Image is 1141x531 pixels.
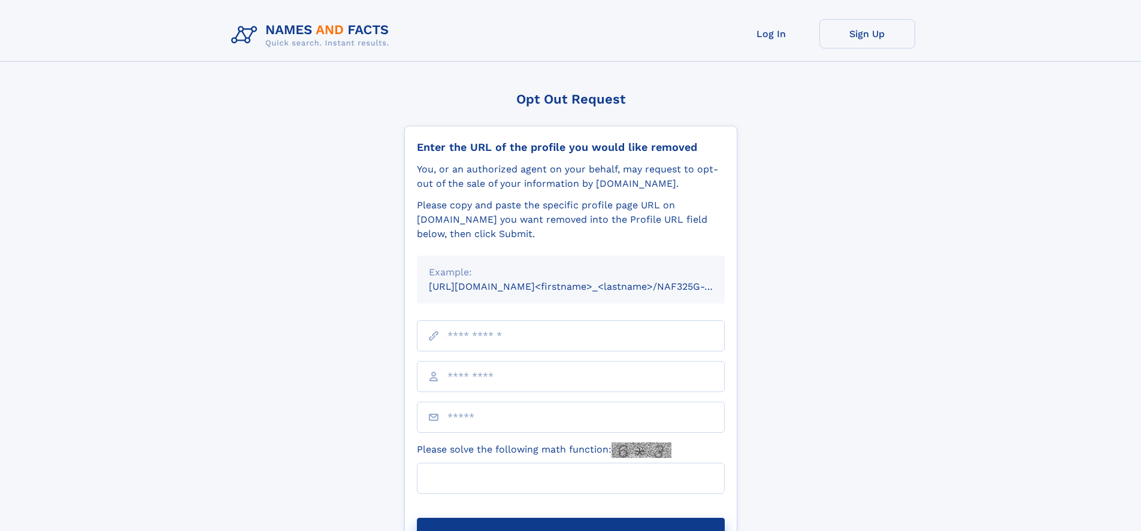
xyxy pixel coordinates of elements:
[429,265,713,280] div: Example:
[724,19,819,48] a: Log In
[417,141,725,154] div: Enter the URL of the profile you would like removed
[819,19,915,48] a: Sign Up
[417,198,725,241] div: Please copy and paste the specific profile page URL on [DOMAIN_NAME] you want removed into the Pr...
[417,162,725,191] div: You, or an authorized agent on your behalf, may request to opt-out of the sale of your informatio...
[429,281,747,292] small: [URL][DOMAIN_NAME]<firstname>_<lastname>/NAF325G-xxxxxxxx
[417,442,671,458] label: Please solve the following math function:
[226,19,399,51] img: Logo Names and Facts
[404,92,737,107] div: Opt Out Request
